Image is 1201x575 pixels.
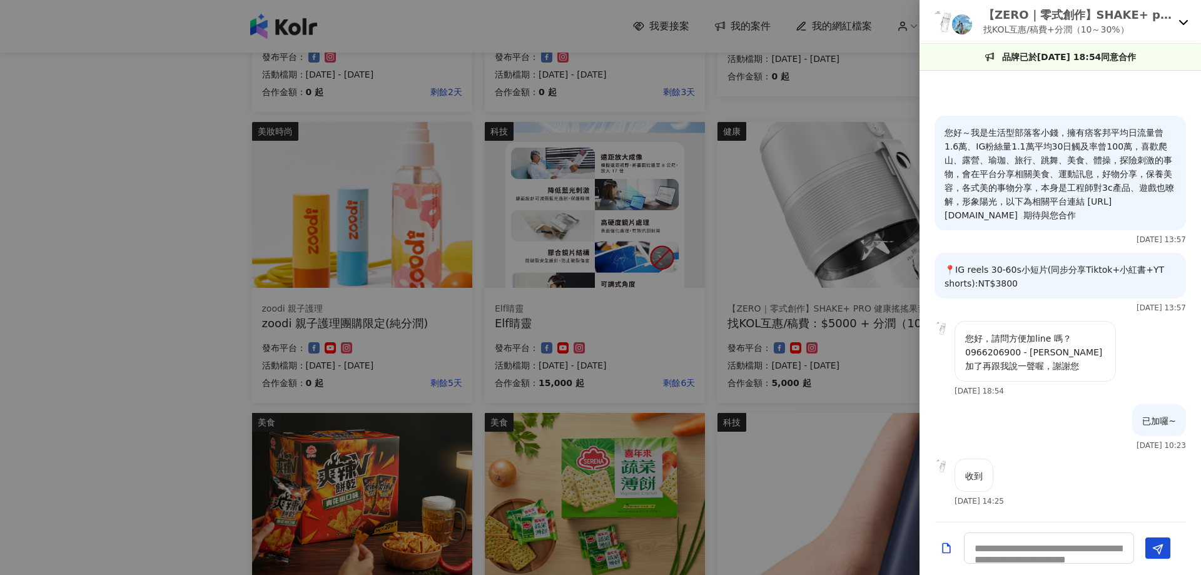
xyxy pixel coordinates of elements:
[945,126,1176,222] p: 您好～我是生活型部落客小錢，擁有痞客邦平均日流量曾1.6萬、IG粉絲量1.1萬平均30日觸及率曾100萬，喜歡爬山、露營、瑜珈、旅行、跳舞、美食、體操，探險刺激的事物，會在平台分享相關美食、運動...
[945,263,1176,290] p: 📍IG reels 30-60s小短片(同步分享Tiktok+小紅書+YT shorts):NT$3800
[932,9,957,34] img: KOL Avatar
[1137,441,1186,450] p: [DATE] 10:23
[935,321,950,336] img: KOL Avatar
[952,14,972,34] img: KOL Avatar
[965,332,1105,373] p: 您好，請問方便加line 嗎？ 0966206900 - [PERSON_NAME] 加了再跟我說一聲喔，謝謝您
[955,387,1004,395] p: [DATE] 18:54
[935,459,950,474] img: KOL Avatar
[1002,50,1137,64] p: 品牌已於[DATE] 18:54同意合作
[983,7,1173,23] p: 【ZERO｜零式創作】SHAKE+ pro 健康搖搖果昔杯｜全台唯一四季全天候隨行杯果汁機，讓您使用快樂每一天！
[1145,537,1170,559] button: Send
[1142,414,1176,428] p: 已加囉~
[1137,303,1186,312] p: [DATE] 13:57
[955,497,1004,506] p: [DATE] 14:25
[940,537,953,559] button: Add a file
[983,23,1173,36] p: 找KOL互惠/稿費+分潤（10～30%）
[1137,235,1186,244] p: [DATE] 13:57
[965,469,983,483] p: 收到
